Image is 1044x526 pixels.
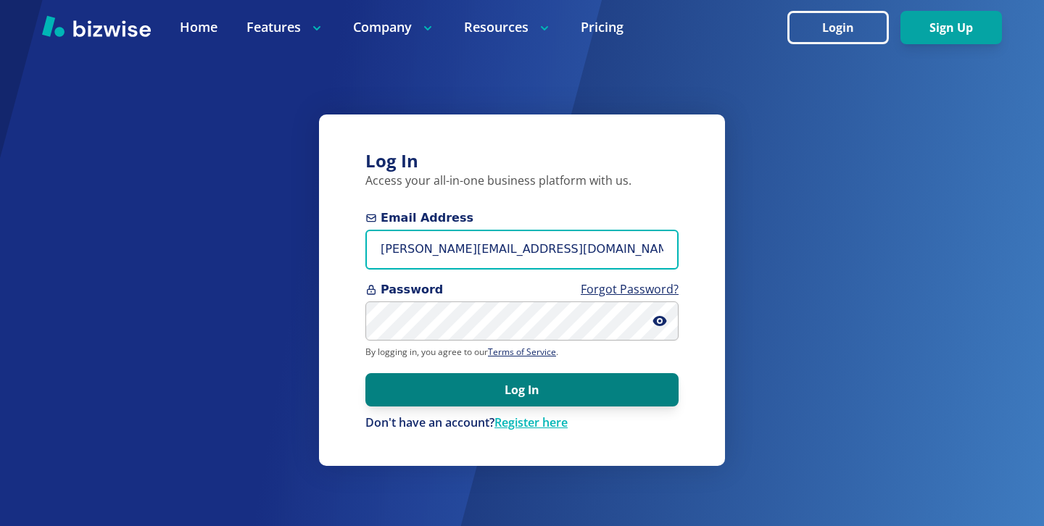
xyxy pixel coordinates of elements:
a: Forgot Password? [581,281,679,297]
span: Email Address [365,209,679,227]
p: Company [353,18,435,36]
button: Log In [365,373,679,406]
a: Register here [494,414,568,430]
a: Sign Up [900,21,1002,35]
p: Access your all-in-one business platform with us. [365,173,679,189]
img: Bizwise Logo [42,15,151,37]
h3: Log In [365,149,679,173]
span: Password [365,281,679,299]
p: Features [246,18,324,36]
a: Pricing [581,18,623,36]
div: Don't have an account?Register here [365,415,679,431]
a: Terms of Service [488,346,556,358]
a: Login [787,21,900,35]
button: Login [787,11,889,44]
p: By logging in, you agree to our . [365,346,679,358]
input: you@example.com [365,230,679,270]
a: Home [180,18,217,36]
p: Resources [464,18,552,36]
button: Sign Up [900,11,1002,44]
p: Don't have an account? [365,415,679,431]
